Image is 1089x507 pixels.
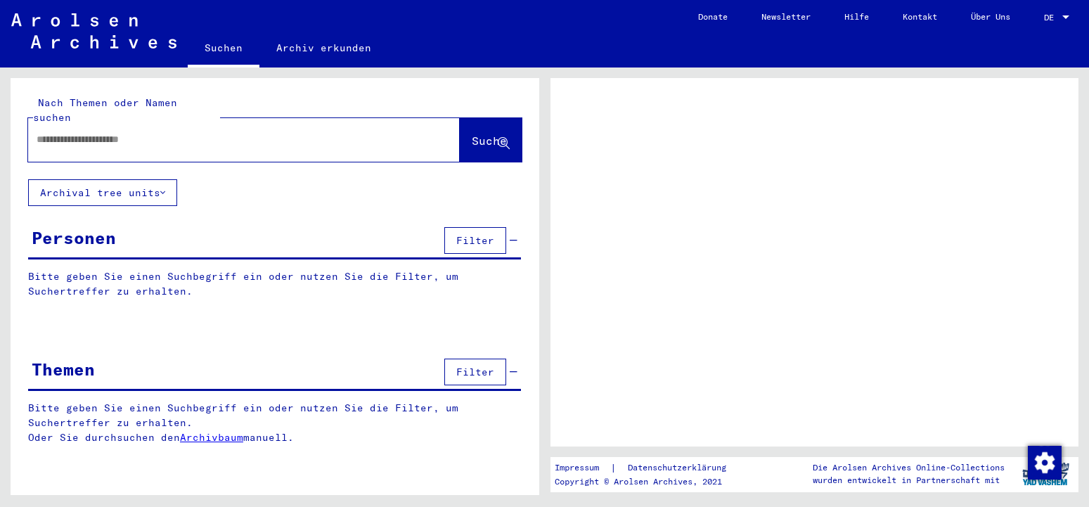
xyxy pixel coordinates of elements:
[1044,13,1059,23] span: DE
[460,118,522,162] button: Suche
[617,461,743,475] a: Datenschutzerklärung
[1027,445,1061,479] div: Zustimmung ändern
[180,431,243,444] a: Archivbaum
[32,225,116,250] div: Personen
[259,31,388,65] a: Archiv erkunden
[813,461,1005,474] p: Die Arolsen Archives Online-Collections
[555,461,743,475] div: |
[472,134,507,148] span: Suche
[11,13,176,49] img: Arolsen_neg.svg
[1019,456,1072,492] img: yv_logo.png
[32,357,95,382] div: Themen
[456,366,494,378] span: Filter
[1028,446,1062,480] img: Zustimmung ändern
[444,227,506,254] button: Filter
[28,179,177,206] button: Archival tree units
[456,234,494,247] span: Filter
[28,401,522,445] p: Bitte geben Sie einen Suchbegriff ein oder nutzen Sie die Filter, um Suchertreffer zu erhalten. O...
[444,359,506,385] button: Filter
[813,474,1005,487] p: wurden entwickelt in Partnerschaft mit
[555,461,610,475] a: Impressum
[188,31,259,68] a: Suchen
[33,96,177,124] mat-label: Nach Themen oder Namen suchen
[28,269,521,299] p: Bitte geben Sie einen Suchbegriff ein oder nutzen Sie die Filter, um Suchertreffer zu erhalten.
[555,475,743,488] p: Copyright © Arolsen Archives, 2021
